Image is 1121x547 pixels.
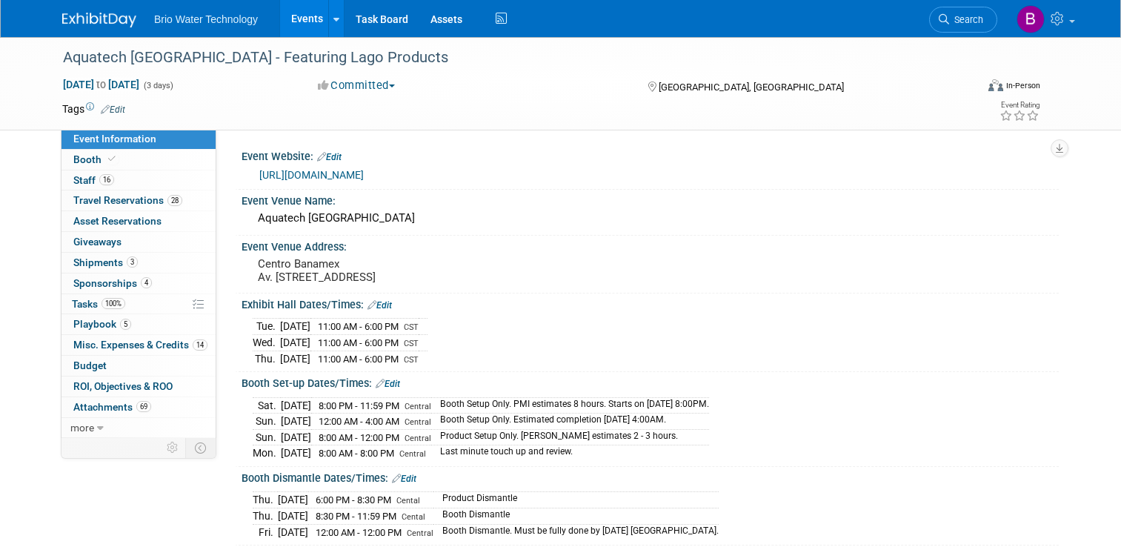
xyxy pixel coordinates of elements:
[167,195,182,206] span: 28
[367,300,392,311] a: Edit
[61,356,216,376] a: Budget
[70,422,94,434] span: more
[253,414,281,430] td: Sun.
[280,351,310,366] td: [DATE]
[186,438,216,457] td: Toggle Event Tabs
[319,416,399,427] span: 12:00 AM - 4:00 AM
[61,335,216,355] a: Misc. Expenses & Credits14
[73,174,114,186] span: Staff
[61,170,216,190] a: Staff16
[319,448,394,459] span: 8:00 AM - 8:00 PM
[142,81,173,90] span: (3 days)
[433,492,719,508] td: Product Dismantle
[253,445,281,461] td: Mon.
[280,335,310,351] td: [DATE]
[949,14,983,25] span: Search
[242,294,1059,313] div: Exhibit Hall Dates/Times:
[318,354,399,365] span: 11:00 AM - 6:00 PM
[253,492,278,508] td: Thu.
[73,277,152,289] span: Sponsorships
[404,355,419,365] span: CST
[431,397,709,414] td: Booth Setup Only. PMI estimates 8 hours. Starts on [DATE] 8:00PM.
[278,508,308,525] td: [DATE]
[61,150,216,170] a: Booth
[319,400,399,411] span: 8:00 PM - 11:59 PM
[404,322,419,332] span: CST
[108,155,116,163] i: Booth reservation complete
[61,294,216,314] a: Tasks100%
[73,401,151,413] span: Attachments
[61,232,216,252] a: Giveaways
[242,467,1059,486] div: Booth Dismantle Dates/Times:
[376,379,400,389] a: Edit
[1005,80,1040,91] div: In-Person
[72,298,125,310] span: Tasks
[101,105,125,115] a: Edit
[242,145,1059,165] div: Event Website:
[433,524,719,540] td: Booth Dismantle. Must be fully done by [DATE] [GEOGRAPHIC_DATA].
[253,335,280,351] td: Wed.
[253,351,280,366] td: Thu.
[278,524,308,540] td: [DATE]
[896,77,1040,99] div: Event Format
[405,417,431,427] span: Central
[280,319,310,335] td: [DATE]
[431,445,709,461] td: Last minute touch up and review.
[73,194,182,206] span: Travel Reservations
[58,44,957,71] div: Aquatech [GEOGRAPHIC_DATA] - Featuring Lago Products
[281,445,311,461] td: [DATE]
[73,318,131,330] span: Playbook
[73,256,138,268] span: Shipments
[392,474,416,484] a: Edit
[1017,5,1045,33] img: Brandye Gahagan
[242,236,1059,254] div: Event Venue Address:
[242,190,1059,208] div: Event Venue Name:
[61,211,216,231] a: Asset Reservations
[431,414,709,430] td: Booth Setup Only. Estimated completion [DATE] 4:00AM.
[160,438,186,457] td: Personalize Event Tab Strip
[73,359,107,371] span: Budget
[318,337,399,348] span: 11:00 AM - 6:00 PM
[404,339,419,348] span: CST
[405,402,431,411] span: Central
[253,207,1048,230] div: Aquatech [GEOGRAPHIC_DATA]
[399,449,426,459] span: Central
[61,273,216,294] a: Sponsorships4
[258,257,566,284] pre: Centro Banamex Av. [STREET_ADDRESS]
[253,508,278,525] td: Thu.
[61,253,216,273] a: Shipments3
[316,511,396,522] span: 8:30 PM - 11:59 PM
[61,129,216,149] a: Event Information
[407,528,433,538] span: Central
[253,397,281,414] td: Sat.
[120,319,131,330] span: 5
[313,78,401,93] button: Committed
[319,432,399,443] span: 8:00 AM - 12:00 PM
[61,418,216,438] a: more
[318,321,399,332] span: 11:00 AM - 6:00 PM
[127,256,138,268] span: 3
[61,190,216,210] a: Travel Reservations28
[141,277,152,288] span: 4
[405,434,431,443] span: Central
[73,236,122,248] span: Giveaways
[73,339,207,351] span: Misc. Expenses & Credits
[402,512,425,522] span: Cental
[396,496,420,505] span: Cental
[317,152,342,162] a: Edit
[99,174,114,185] span: 16
[316,527,402,538] span: 12:00 AM - 12:00 PM
[259,169,364,181] a: [URL][DOMAIN_NAME]
[193,339,207,351] span: 14
[988,79,1003,91] img: Format-Inperson.png
[433,508,719,525] td: Booth Dismantle
[281,397,311,414] td: [DATE]
[253,429,281,445] td: Sun.
[102,298,125,309] span: 100%
[316,494,391,505] span: 6:00 PM - 8:30 PM
[61,377,216,397] a: ROI, Objectives & ROO
[253,524,278,540] td: Fri.
[94,79,108,90] span: to
[62,102,125,116] td: Tags
[73,215,162,227] span: Asset Reservations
